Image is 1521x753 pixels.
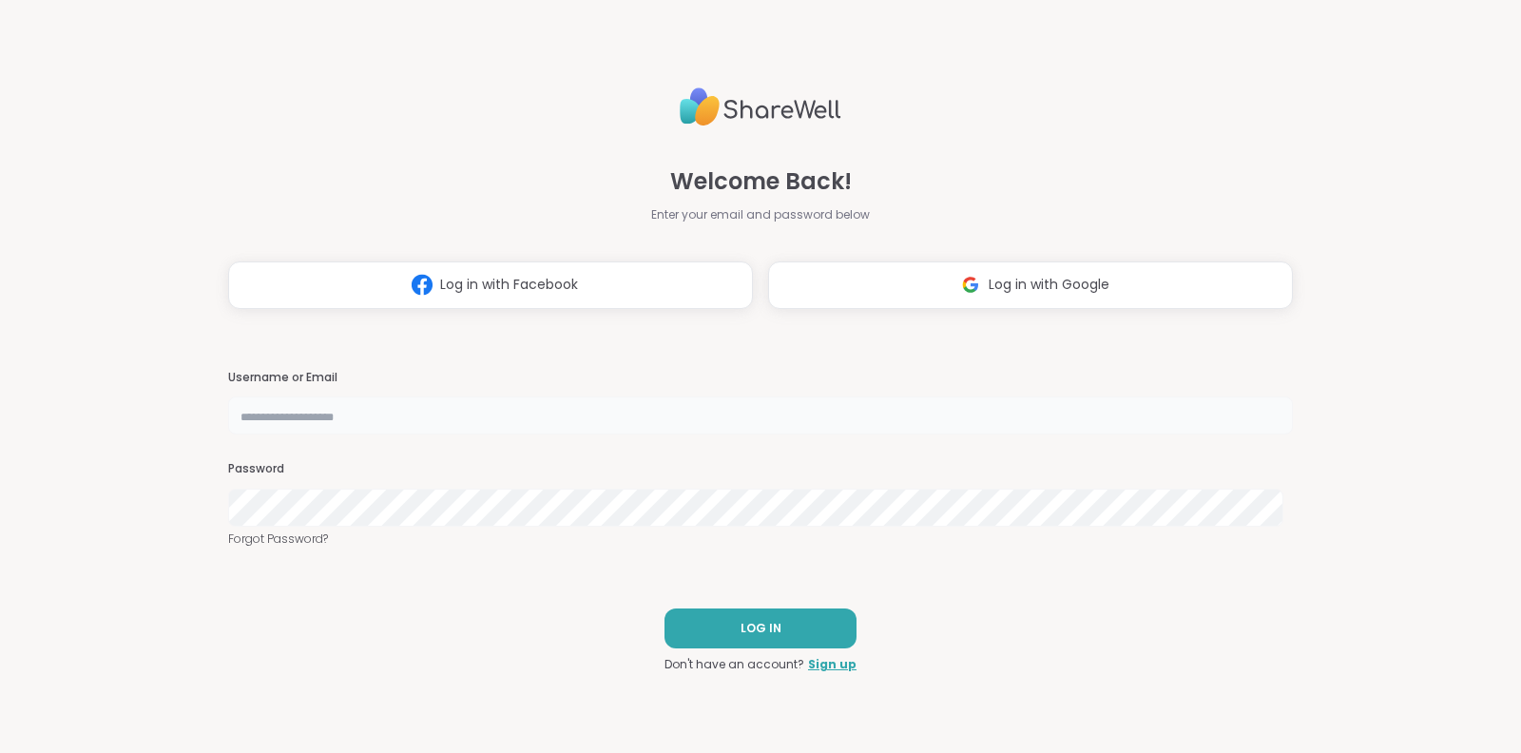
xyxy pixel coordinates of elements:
span: Welcome Back! [670,164,852,199]
button: Log in with Facebook [228,261,753,309]
a: Forgot Password? [228,531,1293,548]
h3: Password [228,461,1293,477]
img: ShareWell Logomark [953,267,989,302]
span: Don't have an account? [664,656,804,673]
span: Log in with Facebook [440,275,578,295]
span: Enter your email and password below [651,206,870,223]
button: Log in with Google [768,261,1293,309]
span: LOG IN [741,620,781,637]
a: Sign up [808,656,857,673]
h3: Username or Email [228,370,1293,386]
img: ShareWell Logo [680,80,841,134]
span: Log in with Google [989,275,1109,295]
img: ShareWell Logomark [404,267,440,302]
button: LOG IN [664,608,857,648]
